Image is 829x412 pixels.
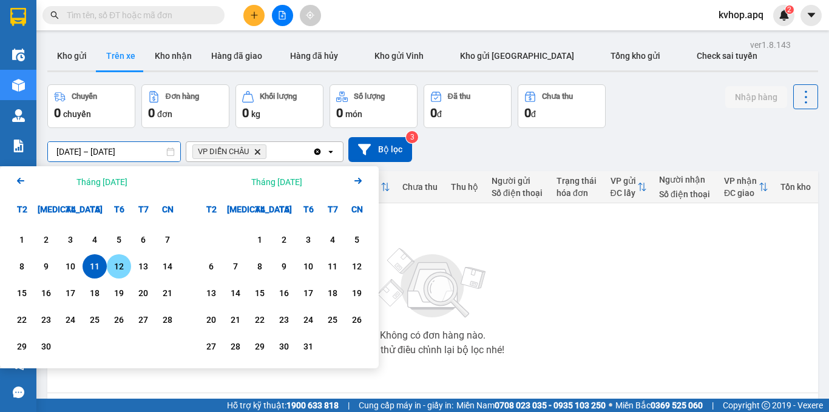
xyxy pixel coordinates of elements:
[750,38,791,52] div: ver 1.8.143
[248,197,272,221] div: T4
[531,109,536,119] span: đ
[13,312,30,327] div: 22
[290,51,338,61] span: Hàng đã hủy
[320,228,345,252] div: Choose Thứ Bảy, tháng 10 4 2025. It's available.
[348,137,412,162] button: Bộ lọc
[131,308,155,332] div: Choose Thứ Bảy, tháng 09 27 2025. It's available.
[785,5,794,14] sup: 2
[351,174,365,188] svg: Arrow Right
[330,84,418,128] button: Số lượng0món
[269,146,270,158] input: Selected VP DIỄN CHÂU.
[76,176,127,188] div: Tháng [DATE]
[276,339,293,354] div: 30
[296,281,320,305] div: Choose Thứ Sáu, tháng 10 17 2025. It's available.
[155,308,180,332] div: Choose Chủ Nhật, tháng 09 28 2025. It's available.
[12,109,25,122] img: warehouse-icon
[155,228,180,252] div: Choose Chủ Nhật, tháng 09 7 2025. It's available.
[611,176,637,186] div: VP gửi
[324,312,341,327] div: 25
[402,182,439,192] div: Chưa thu
[166,92,199,101] div: Đơn hàng
[86,286,103,300] div: 18
[296,254,320,279] div: Choose Thứ Sáu, tháng 10 10 2025. It's available.
[159,232,176,247] div: 7
[361,345,504,355] div: Bạn thử điều chỉnh lại bộ lọc nhé!
[542,92,573,101] div: Chưa thu
[155,197,180,221] div: CN
[155,281,180,305] div: Choose Chủ Nhật, tháng 09 21 2025. It's available.
[131,281,155,305] div: Choose Thứ Bảy, tháng 09 20 2025. It's available.
[724,188,759,198] div: ĐC giao
[300,339,317,354] div: 31
[324,259,341,274] div: 11
[34,197,58,221] div: [MEDICAL_DATA]
[34,254,58,279] div: Choose Thứ Ba, tháng 09 9 2025. It's available.
[157,109,172,119] span: đơn
[272,5,293,26] button: file-add
[300,312,317,327] div: 24
[296,197,320,221] div: T6
[50,11,59,19] span: search
[38,232,55,247] div: 2
[199,254,223,279] div: Choose Thứ Hai, tháng 10 6 2025. It's available.
[320,308,345,332] div: Choose Thứ Bảy, tháng 10 25 2025. It's available.
[10,197,34,221] div: T2
[203,312,220,327] div: 20
[659,175,712,184] div: Người nhận
[62,312,79,327] div: 24
[320,281,345,305] div: Choose Thứ Bảy, tháng 10 18 2025. It's available.
[34,228,58,252] div: Choose Thứ Ba, tháng 09 2 2025. It's available.
[62,259,79,274] div: 10
[354,92,385,101] div: Số lượng
[243,5,265,26] button: plus
[13,286,30,300] div: 15
[725,86,787,108] button: Nhập hàng
[272,281,296,305] div: Choose Thứ Năm, tháng 10 16 2025. It's available.
[62,232,79,247] div: 3
[38,286,55,300] div: 16
[58,308,83,332] div: Choose Thứ Tư, tháng 09 24 2025. It's available.
[324,286,341,300] div: 18
[135,312,152,327] div: 27
[13,387,24,398] span: message
[424,84,512,128] button: Đã thu0đ
[22,52,112,93] span: [GEOGRAPHIC_DATA], [GEOGRAPHIC_DATA] ↔ [GEOGRAPHIC_DATA]
[227,286,244,300] div: 14
[345,109,362,119] span: món
[251,232,268,247] div: 1
[250,11,259,19] span: plus
[320,197,345,221] div: T7
[141,84,229,128] button: Đơn hàng0đơn
[107,281,131,305] div: Choose Thứ Sáu, tháng 09 19 2025. It's available.
[107,197,131,221] div: T6
[260,92,297,101] div: Khối lượng
[524,106,531,120] span: 0
[251,176,302,188] div: Tháng [DATE]
[248,334,272,359] div: Choose Thứ Tư, tháng 10 29 2025. It's available.
[47,41,96,70] button: Kho gửi
[248,254,272,279] div: Choose Thứ Tư, tháng 10 8 2025. It's available.
[67,8,210,22] input: Tìm tên, số ĐT hoặc mã đơn
[780,182,812,192] div: Tồn kho
[13,259,30,274] div: 8
[13,174,28,188] svg: Arrow Left
[609,403,612,408] span: ⚪️
[345,228,369,252] div: Choose Chủ Nhật, tháng 10 5 2025. It's available.
[495,400,606,410] strong: 0708 023 035 - 0935 103 250
[199,334,223,359] div: Choose Thứ Hai, tháng 10 27 2025. It's available.
[242,106,249,120] span: 0
[13,339,30,354] div: 29
[34,281,58,305] div: Choose Thứ Ba, tháng 09 16 2025. It's available.
[276,286,293,300] div: 16
[86,259,103,274] div: 11
[724,176,759,186] div: VP nhận
[348,312,365,327] div: 26
[492,176,544,186] div: Người gửi
[192,144,266,159] span: VP DIỄN CHÂU, close by backspace
[10,228,34,252] div: Choose Thứ Hai, tháng 09 1 2025. It's available.
[348,232,365,247] div: 5
[62,286,79,300] div: 17
[199,281,223,305] div: Choose Thứ Hai, tháng 10 13 2025. It's available.
[131,254,155,279] div: Choose Thứ Bảy, tháng 09 13 2025. It's available.
[145,41,201,70] button: Kho nhận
